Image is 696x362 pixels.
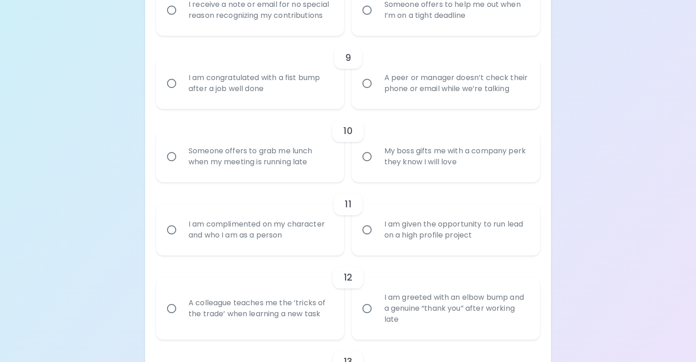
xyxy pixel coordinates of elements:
h6: 10 [343,124,352,138]
h6: 12 [344,270,352,285]
div: choice-group-check [156,109,540,182]
h6: 9 [345,50,351,65]
div: I am congratulated with a fist bump after a job well done [181,61,340,105]
div: choice-group-check [156,255,540,340]
div: A peer or manager doesn’t check their phone or email while we’re talking [377,61,535,105]
div: I am given the opportunity to run lead on a high profile project [377,208,535,252]
div: I am complimented on my character and who I am as a person [181,208,340,252]
div: My boss gifts me with a company perk they know I will love [377,135,535,178]
div: choice-group-check [156,182,540,255]
div: choice-group-check [156,36,540,109]
div: A colleague teaches me the ‘tricks of the trade’ when learning a new task [181,286,340,330]
div: Someone offers to grab me lunch when my meeting is running late [181,135,340,178]
h6: 11 [345,197,351,211]
div: I am greeted with an elbow bump and a genuine “thank you” after working late [377,281,535,336]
